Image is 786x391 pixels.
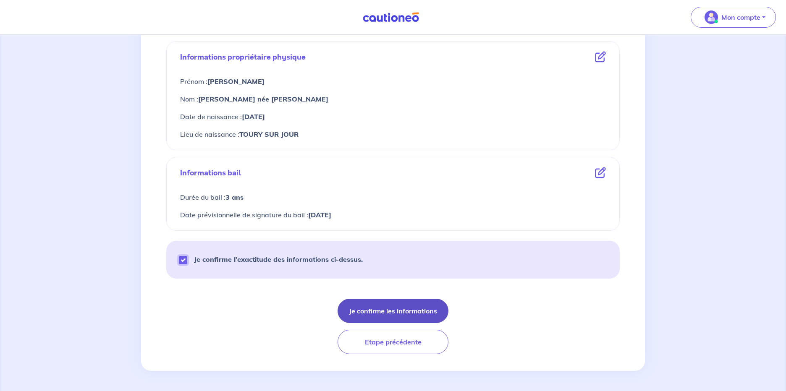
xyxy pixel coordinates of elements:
[338,299,448,323] button: Je confirme les informations
[180,209,606,220] p: Date prévisionnelle de signature du bail :
[180,52,306,63] p: Informations propriétaire physique
[721,12,760,22] p: Mon compte
[194,255,363,263] strong: Je confirme l’exactitude des informations ci-dessus.
[359,12,422,23] img: Cautioneo
[180,192,606,203] p: Durée du bail :
[180,167,241,178] p: Informations bail
[180,76,606,87] p: Prénom :
[207,77,265,86] strong: [PERSON_NAME]
[198,95,328,103] strong: [PERSON_NAME] née [PERSON_NAME]
[180,111,606,122] p: Date de naissance :
[338,330,448,354] button: Etape précédente
[242,112,265,121] strong: [DATE]
[691,7,776,28] button: illu_account_valid_menu.svgMon compte
[308,211,331,219] strong: [DATE]
[180,129,606,140] p: Lieu de naissance :
[180,94,606,104] p: Nom :
[225,193,244,201] strong: 3 ans
[239,130,299,138] strong: TOURY SUR JOUR
[705,10,718,24] img: illu_account_valid_menu.svg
